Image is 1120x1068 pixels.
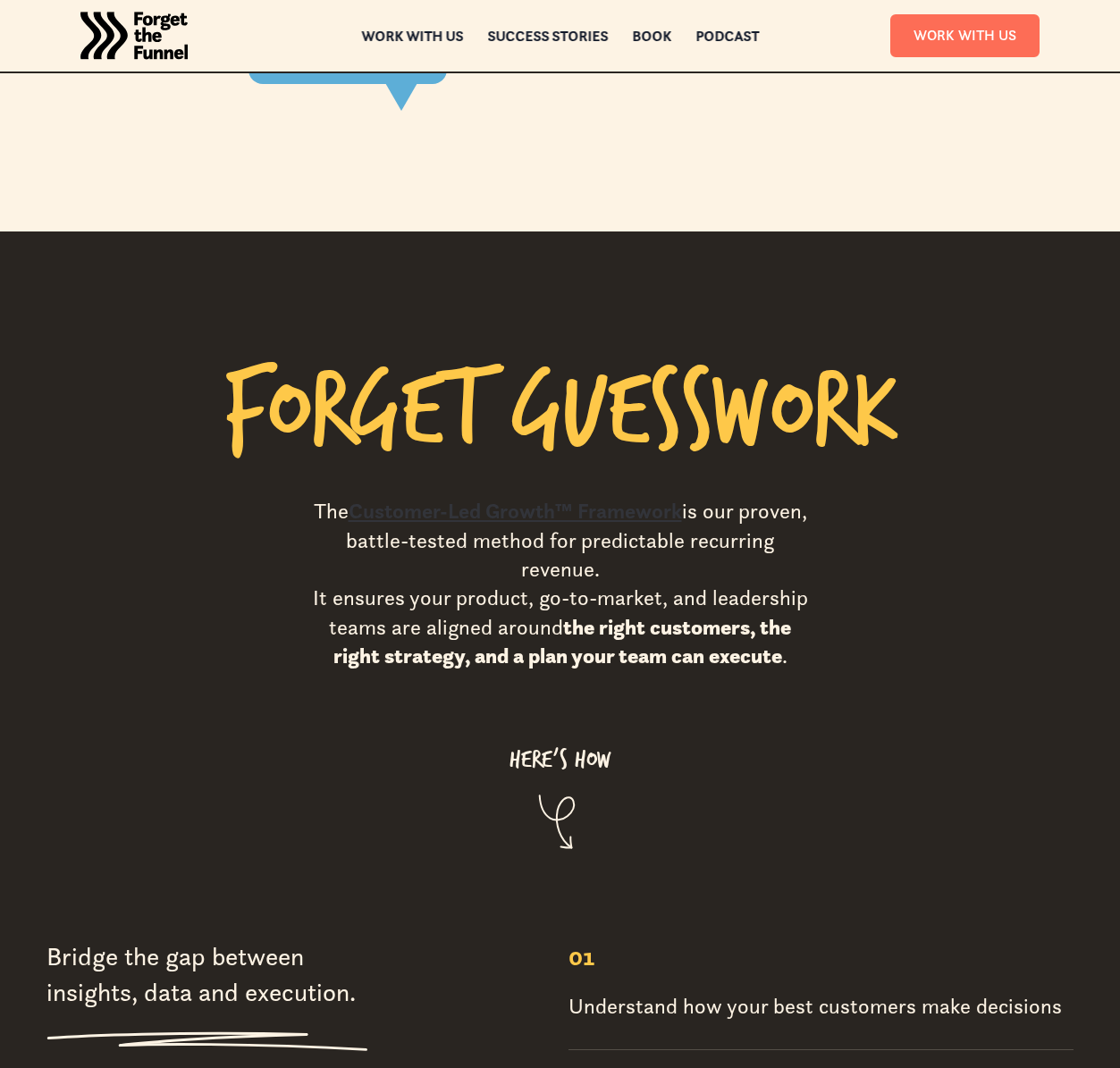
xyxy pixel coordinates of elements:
div: G [514,346,563,484]
strong: the right customers, the right strategy, and a plan your team can execute [333,614,792,669]
div: w [712,346,770,484]
a: Work With Us [890,14,1040,56]
div: o [267,346,311,484]
div: k [855,346,897,484]
a: Customer-Led Growth™ Framework [349,498,682,525]
div: g [352,346,401,484]
div: s [650,346,681,484]
div: t [443,346,485,484]
h3: Bridge the gap between insights, data and execution. [46,938,368,1011]
div: e [401,346,443,484]
div: r [813,346,855,484]
div: The is our proven, battle-tested method for predictable recurring revenue. It ensures your produc... [305,497,816,670]
div: s [681,346,712,484]
a: Work with us [361,29,463,42]
div: e [608,346,650,484]
div: u [563,346,608,484]
div: F [223,346,267,484]
div: o [770,346,813,484]
div: r [311,346,352,484]
h3: 01 [568,938,594,974]
a: Podcast [695,29,759,42]
div: Understand how your best customers make decisions [568,992,1062,1021]
div: Here's How [509,742,611,780]
a: Book [632,29,671,42]
a: Success Stories [487,29,608,42]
